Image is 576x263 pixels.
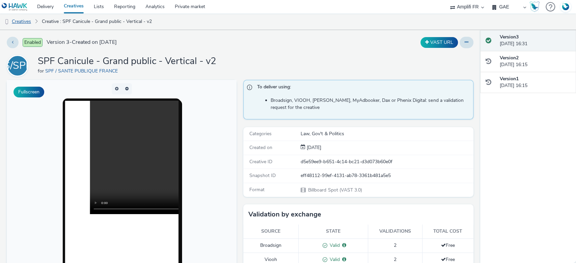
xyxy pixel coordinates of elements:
div: eff48112-99ef-4131-ab78-3361b481a5e5 [301,172,472,179]
strong: Version 2 [500,55,519,61]
li: Broadsign, VIOOH, [PERSON_NAME], MyAdbooker, Dax or Phenix Digital: send a validation request for... [271,97,469,111]
span: Free [441,242,455,249]
div: [DATE] 16:31 [500,34,571,48]
span: To deliver using: [257,84,466,92]
th: Total cost [422,225,473,238]
div: S/SPF [4,56,31,75]
div: [DATE] 16:15 [500,55,571,68]
img: Hawk Academy [529,1,540,12]
a: S/SPF [7,62,31,69]
div: Creation 17 June 2025, 16:15 [305,144,321,151]
a: Hawk Academy [529,1,542,12]
strong: Version 3 [500,34,519,40]
span: Free [441,256,455,263]
div: [DATE] 16:15 [500,76,571,89]
div: Duplicate the creative as a VAST URL [419,37,460,48]
div: d5e59ee9-b651-4c14-bc21-d3d073b60e0f [301,158,472,165]
span: Created on [249,144,272,151]
div: Law, Gov't & Politics [301,130,472,137]
td: Broadsign [243,238,299,253]
th: Validations [368,225,422,238]
span: [DATE] [305,144,321,151]
button: Fullscreen [13,87,44,97]
span: 2 [394,242,396,249]
span: Creative ID [249,158,272,165]
span: Categories [249,130,272,137]
span: Valid [327,256,340,263]
img: undefined Logo [2,3,28,11]
strong: Version 1 [500,76,519,82]
h3: Validation by exchange [248,209,321,220]
span: Version 3 - Created on [DATE] [47,38,117,46]
span: Valid [327,242,340,249]
img: dooh [3,19,10,25]
button: VAST URL [420,37,458,48]
span: Billboard Spot (VAST 3.0) [307,187,362,193]
span: Snapshot ID [249,172,276,179]
th: State [299,225,368,238]
a: Creative : SPF Canicule - Grand public - Vertical - v2 [38,13,155,30]
a: SPF / SANTE PUBLIQUE FRANCE [45,68,120,74]
span: Format [249,186,265,193]
span: 2 [394,256,396,263]
th: Source [243,225,299,238]
img: Account FR [560,2,571,12]
h1: SPF Canicule - Grand public - Vertical - v2 [38,55,216,68]
span: Enabled [23,38,43,47]
span: for [38,68,45,74]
